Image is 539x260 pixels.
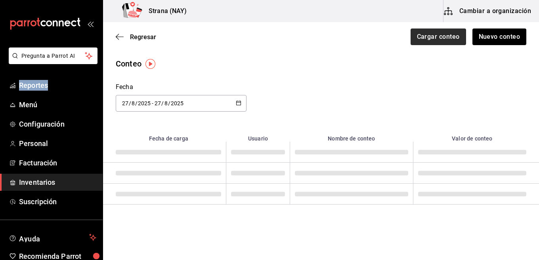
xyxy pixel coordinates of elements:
h3: Strana (NAY) [142,6,187,16]
span: / [161,100,164,106]
input: Day [154,100,161,106]
th: Usuario [226,131,290,142]
span: Ayuda [19,233,86,242]
span: Menú [19,99,96,110]
button: Regresar [116,33,156,41]
span: / [168,100,170,106]
img: Tooltip marker [145,59,155,69]
span: Inventarios [19,177,96,188]
th: Nombre de conteo [290,131,413,142]
th: Fecha de carga [103,131,226,142]
button: Pregunta a Parrot AI [9,47,97,64]
input: Month [131,100,135,106]
th: Valor de conteo [413,131,539,142]
a: Pregunta a Parrot AI [6,57,97,66]
span: Regresar [130,33,156,41]
span: Pregunta a Parrot AI [21,52,85,60]
span: / [135,100,138,106]
span: Facturación [19,158,96,168]
div: Fecha [116,82,247,92]
span: - [152,100,153,106]
input: Year [170,100,184,106]
input: Month [164,100,168,106]
div: Conteo [116,58,141,70]
span: Personal [19,138,96,149]
button: Cargar conteo [411,28,466,45]
input: Day [122,100,129,106]
input: Year [138,100,151,106]
span: / [129,100,131,106]
button: Nuevo conteo [472,28,527,45]
span: Suscripción [19,196,96,207]
span: Configuración [19,119,96,129]
span: Reportes [19,80,96,91]
button: open_drawer_menu [87,21,94,27]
